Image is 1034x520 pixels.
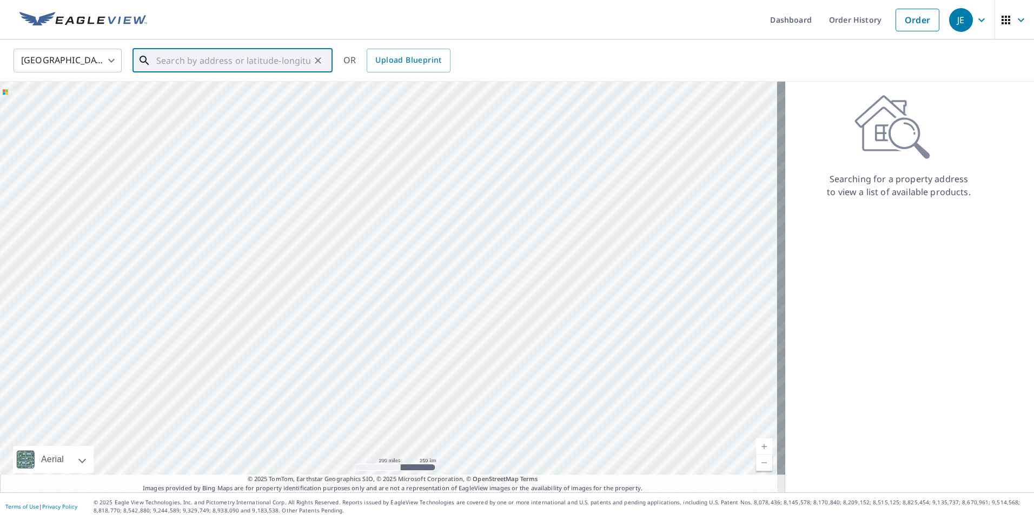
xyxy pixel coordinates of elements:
[42,503,77,510] a: Privacy Policy
[375,54,441,67] span: Upload Blueprint
[14,45,122,76] div: [GEOGRAPHIC_DATA]
[367,49,450,72] a: Upload Blueprint
[310,53,326,68] button: Clear
[473,475,518,483] a: OpenStreetMap
[94,498,1029,515] p: © 2025 Eagle View Technologies, Inc. and Pictometry International Corp. All Rights Reserved. Repo...
[756,455,772,471] a: Current Level 5, Zoom Out
[248,475,538,484] span: © 2025 TomTom, Earthstar Geographics SIO, © 2025 Microsoft Corporation, ©
[19,12,147,28] img: EV Logo
[38,446,67,473] div: Aerial
[756,438,772,455] a: Current Level 5, Zoom In
[156,45,310,76] input: Search by address or latitude-longitude
[520,475,538,483] a: Terms
[5,503,77,510] p: |
[13,446,94,473] div: Aerial
[949,8,973,32] div: JE
[826,172,971,198] p: Searching for a property address to view a list of available products.
[5,503,39,510] a: Terms of Use
[896,9,939,31] a: Order
[343,49,450,72] div: OR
